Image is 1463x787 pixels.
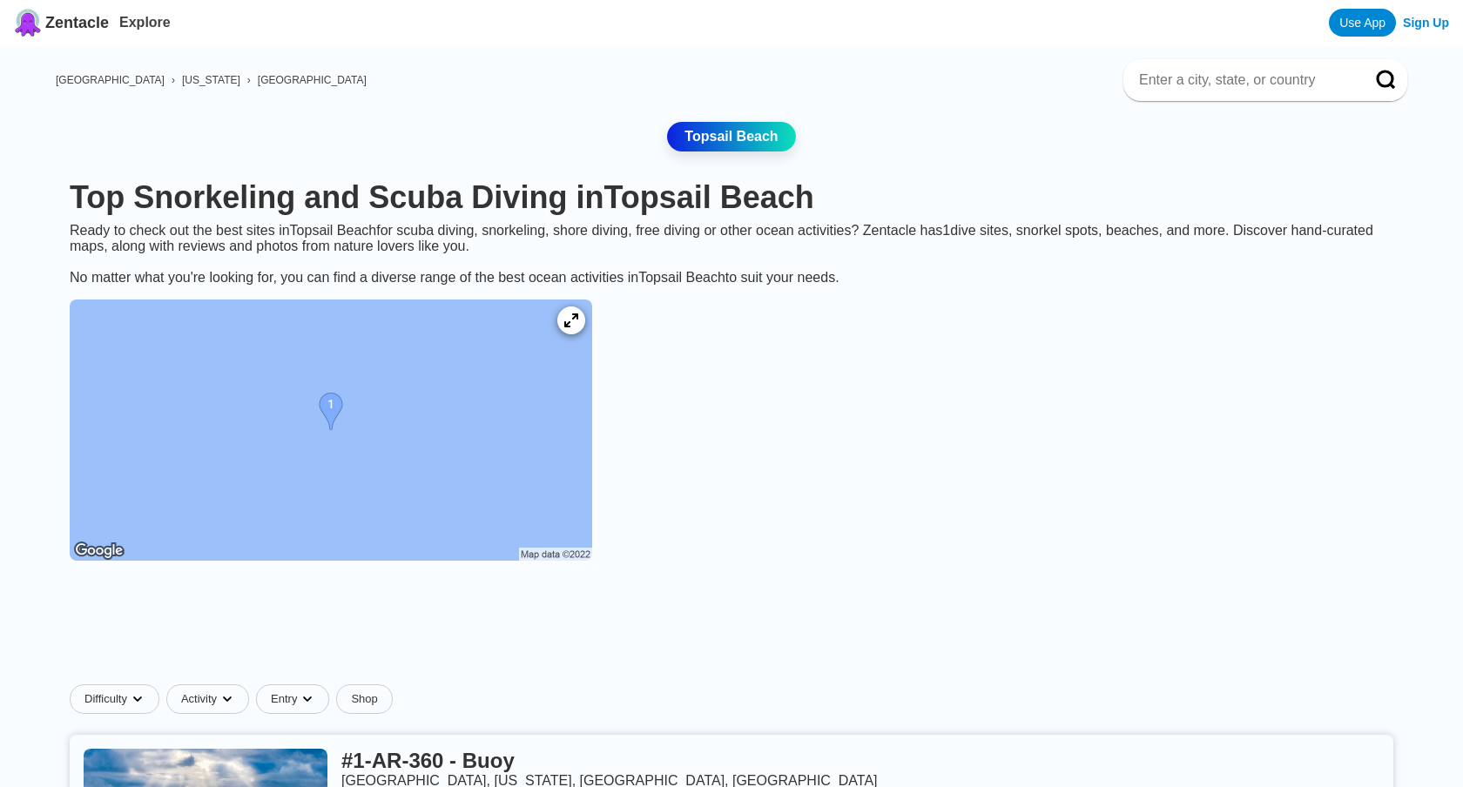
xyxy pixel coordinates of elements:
a: Explore [119,15,171,30]
span: Zentacle [45,14,109,32]
div: Ready to check out the best sites in Topsail Beach for scuba diving, snorkeling, shore diving, fr... [56,223,1407,286]
span: Difficulty [84,692,127,706]
a: Sign Up [1403,16,1449,30]
button: Entrydropdown caret [256,684,336,714]
a: [US_STATE] [182,74,240,86]
a: [GEOGRAPHIC_DATA] [258,74,367,86]
span: Activity [181,692,217,706]
iframe: Advertisement [309,592,1154,670]
input: Enter a city, state, or country [1137,71,1352,89]
a: [GEOGRAPHIC_DATA] [56,74,165,86]
a: Shop [336,684,392,714]
button: Difficultydropdown caret [70,684,166,714]
img: dropdown caret [300,692,314,706]
a: Topsail Beach dive site map [56,286,606,578]
a: Zentacle logoZentacle [14,9,109,37]
a: Topsail Beach [667,122,796,151]
img: Topsail Beach dive site map [70,299,592,561]
button: Activitydropdown caret [166,684,256,714]
img: dropdown caret [220,692,234,706]
span: › [172,74,175,86]
img: Zentacle logo [14,9,42,37]
img: dropdown caret [131,692,145,706]
a: Use App [1329,9,1396,37]
span: Entry [271,692,297,706]
span: › [247,74,251,86]
h1: Top Snorkeling and Scuba Diving in Topsail Beach [70,179,1393,216]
